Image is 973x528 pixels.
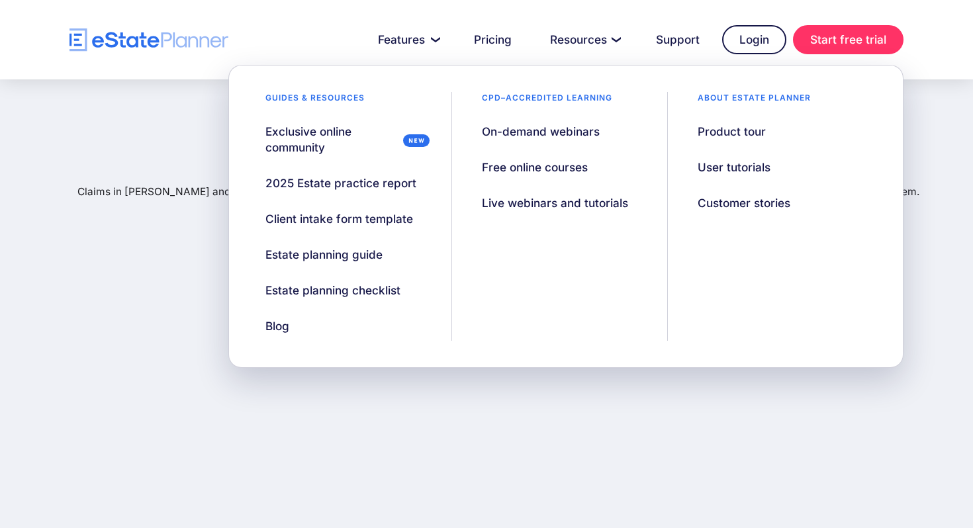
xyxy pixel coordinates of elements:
div: Client intake form template [265,211,413,227]
div: Blog [265,318,289,334]
div: On-demand webinars [482,124,600,140]
a: home [69,28,228,52]
a: Start free trial [793,25,903,54]
div: Guides & resources [249,92,381,110]
div: Product tour [698,124,766,140]
a: Exclusive online community [249,117,438,162]
div: CPD–accredited learning [465,92,629,110]
p: Claims in [PERSON_NAME] and estates are at an all-time high. In this webinar, we discussed with L... [77,184,919,199]
a: User tutorials [681,153,787,182]
a: Estate planning guide [249,240,399,269]
div: Exclusive online community [265,124,398,155]
div: Live webinars and tutorials [482,195,628,211]
div: Customer stories [698,195,790,211]
a: Features [362,26,451,53]
a: Live webinars and tutorials [465,189,645,218]
a: Estate planning checklist [249,276,417,305]
a: Support [640,26,716,53]
a: Free online courses [465,153,604,182]
div: Free online courses [482,159,588,175]
a: Resources [534,26,633,53]
a: On-demand webinars [465,117,616,146]
a: Pricing [458,26,528,53]
a: Customer stories [681,189,807,218]
div: User tutorials [698,159,770,175]
a: Product tour [681,117,782,146]
div: Estate planning guide [265,247,383,263]
div: Estate planning checklist [265,283,400,298]
div: About estate planner [681,92,827,110]
a: Client intake form template [249,204,430,234]
a: Blog [249,312,306,341]
div: 2025 Estate practice report [265,175,416,191]
a: 2025 Estate practice report [249,169,433,198]
a: Login [722,25,786,54]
